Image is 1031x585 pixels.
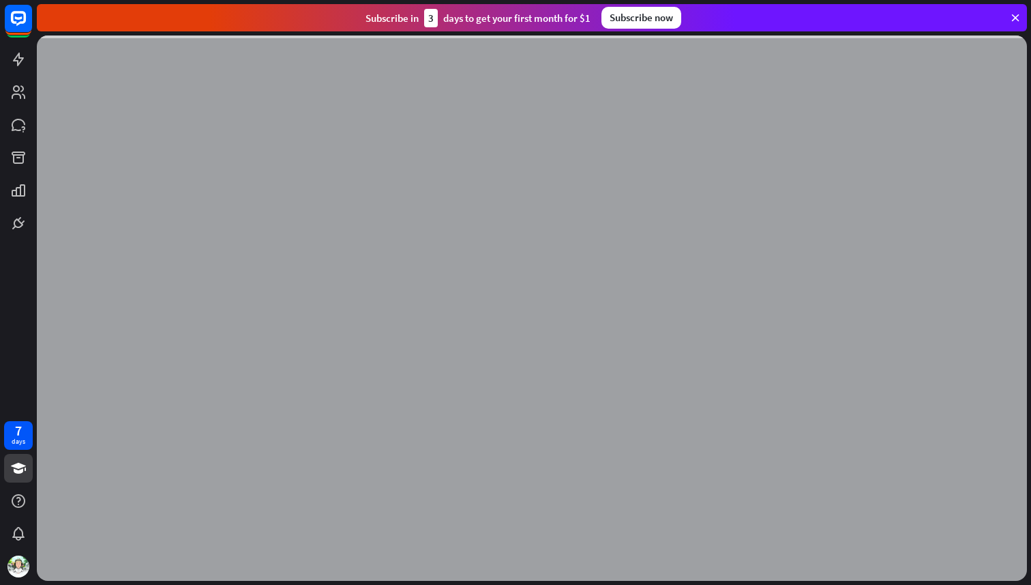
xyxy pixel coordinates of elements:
div: days [12,437,25,446]
div: Subscribe in days to get your first month for $1 [365,9,591,27]
div: Subscribe now [601,7,681,29]
div: 7 [15,425,22,437]
a: 7 days [4,421,33,450]
div: 3 [424,9,438,27]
